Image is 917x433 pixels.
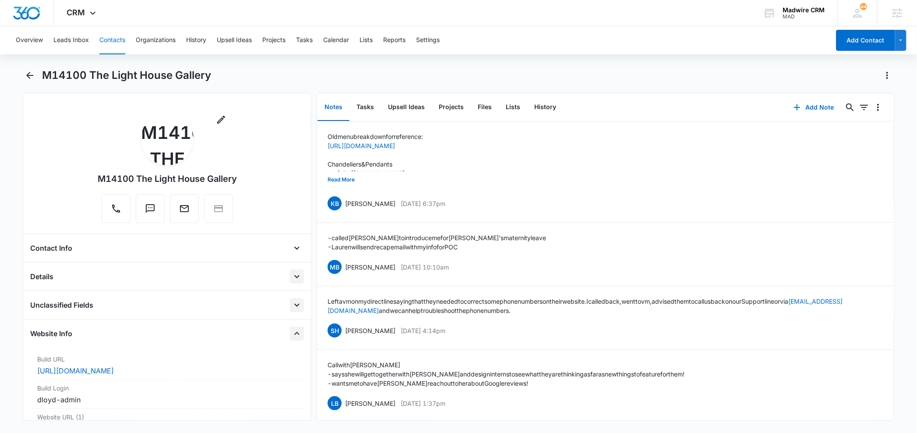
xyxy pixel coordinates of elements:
button: Tasks [296,26,313,54]
h4: Website Info [30,328,72,339]
button: Upsell Ideas [217,26,252,54]
p: [PERSON_NAME] [345,263,395,272]
p: Chandeliers & Pendants [328,160,423,169]
div: account id [783,14,825,20]
button: Files [471,94,499,121]
h4: Contact Info [30,243,72,253]
p: [PERSON_NAME] [345,199,395,208]
a: [URL][DOMAIN_NAME] [328,142,395,149]
p: [DATE] 4:14pm [401,326,445,335]
button: Organizations [136,26,176,54]
button: Search... [843,100,857,114]
button: Add Note [785,97,843,118]
p: [PERSON_NAME] [345,326,395,335]
button: Contacts [99,26,125,54]
span: LB [328,396,342,410]
div: Build URL[URL][DOMAIN_NAME] [30,351,304,380]
button: Lists [499,94,527,121]
button: Open [290,298,304,312]
p: Old menu breakdown for reference: [328,132,423,141]
p: Left a vm on my direct line saying that they needed to correct some phone numbers on their websit... [328,297,883,315]
p: [DATE] 10:10am [401,263,449,272]
label: Website URL (1) [37,412,297,422]
span: 44 [860,3,867,10]
button: History [186,26,206,54]
button: Lists [360,26,373,54]
p: [DATE] 1:37pm [401,399,445,408]
div: M14100 The Light House Gallery [98,172,237,185]
button: Filters [857,100,871,114]
button: Email [170,194,199,223]
p: - called [PERSON_NAME] to introduce me for [PERSON_NAME]'s maternity leave [328,233,546,242]
a: Text [136,208,165,215]
button: Upsell Ideas [381,94,432,121]
div: account name [783,7,825,14]
h4: Details [30,271,53,282]
button: Back [23,68,36,82]
button: Overflow Menu [871,100,885,114]
button: Text [136,194,165,223]
span: KB [328,196,342,210]
button: Call [102,194,130,223]
div: Build Logindloyd-admin [30,380,304,409]
button: Projects [432,94,471,121]
p: -wants me to have [PERSON_NAME] reach out to her about Google reviews! [328,379,684,388]
label: Build URL [37,355,297,364]
button: Reports [383,26,406,54]
button: Notes [317,94,349,121]
button: Close [290,327,304,341]
p: -- [URL][DOMAIN_NAME] [328,169,423,178]
a: [URL][DOMAIN_NAME] [37,366,114,375]
a: Call [102,208,130,215]
span: CRM [67,8,85,17]
p: [DATE] 6:37pm [401,199,445,208]
button: Overview [16,26,43,54]
button: Leads Inbox [53,26,89,54]
h4: Unclassified Fields [30,300,93,310]
button: Calendar [323,26,349,54]
button: Settings [416,26,440,54]
button: Open [290,270,304,284]
button: Read More [328,171,355,188]
button: History [527,94,563,121]
div: notifications count [860,3,867,10]
img: M14100 The Light House Gallery [141,113,194,165]
p: Call with [PERSON_NAME] [328,360,684,369]
div: dloyd-admin [37,394,297,405]
p: - Lauren will send recap email with my info for POC [328,242,546,252]
button: Add Contact [836,30,895,51]
span: MB [328,260,342,274]
a: Email [170,208,199,215]
button: Actions [880,68,894,82]
button: Tasks [349,94,381,121]
p: -says she will get together with [PERSON_NAME] and design interns to see what they are thinking a... [328,369,684,379]
span: SH [328,323,342,337]
button: Projects [262,26,286,54]
p: [PERSON_NAME] [345,399,395,408]
label: Build Login [37,383,297,393]
h1: M14100 The Light House Gallery [42,69,211,82]
button: Open [290,241,304,255]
